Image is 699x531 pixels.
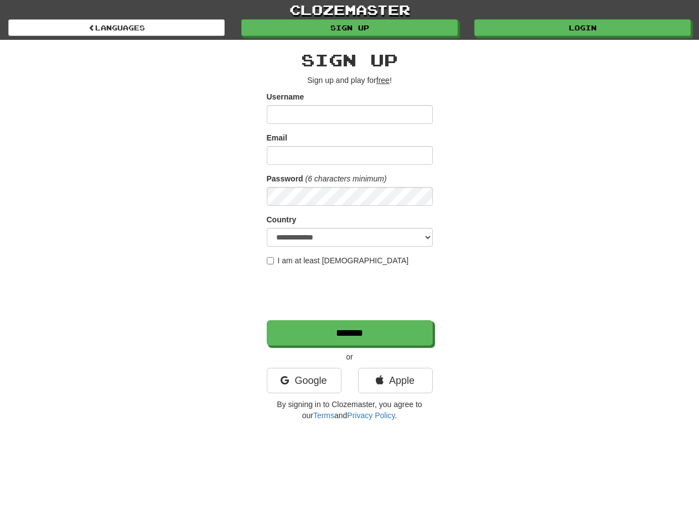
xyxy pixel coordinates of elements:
a: Login [474,19,691,36]
label: I am at least [DEMOGRAPHIC_DATA] [267,255,409,266]
a: Apple [358,368,433,393]
a: Privacy Policy [347,411,395,420]
a: Sign up [241,19,458,36]
a: Languages [8,19,225,36]
label: Username [267,91,304,102]
p: Sign up and play for ! [267,75,433,86]
label: Password [267,173,303,184]
em: (6 characters minimum) [306,174,387,183]
p: or [267,351,433,362]
p: By signing in to Clozemaster, you agree to our and . [267,399,433,421]
u: free [376,76,390,85]
iframe: reCAPTCHA [267,272,435,315]
input: I am at least [DEMOGRAPHIC_DATA] [267,257,274,264]
a: Terms [313,411,334,420]
h2: Sign up [267,51,433,69]
a: Google [267,368,341,393]
label: Email [267,132,287,143]
label: Country [267,214,297,225]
